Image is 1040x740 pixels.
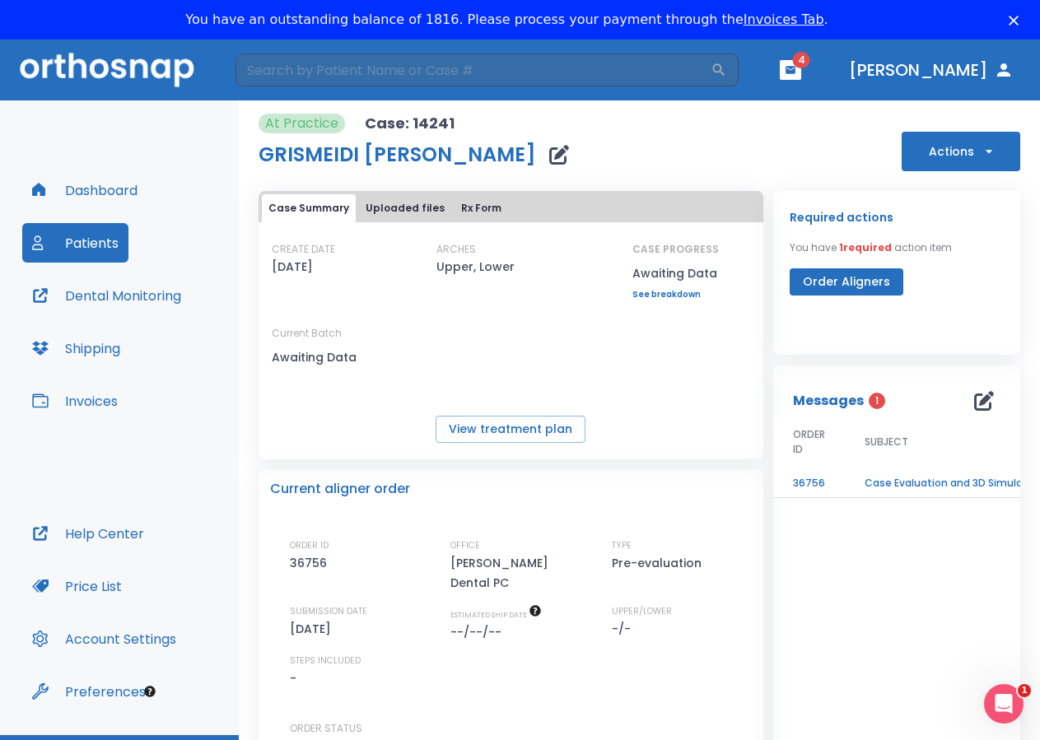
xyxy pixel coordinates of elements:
[793,427,825,457] span: ORDER ID
[984,684,1024,724] iframe: Intercom live chat
[790,240,952,255] p: You have action item
[22,223,128,263] button: Patients
[632,263,719,283] p: Awaiting Data
[436,242,476,257] p: ARCHES
[290,619,337,639] p: [DATE]
[22,672,156,711] button: Preferences
[290,604,367,619] p: SUBMISSION DATE
[262,194,356,222] button: Case Summary
[20,53,194,86] img: Orthosnap
[455,194,508,222] button: Rx Form
[632,242,719,257] p: CASE PROGRESS
[185,12,828,28] div: You have an outstanding balance of 1816. Please process your payment through the .
[365,114,455,133] p: Case: 14241
[290,721,752,736] p: ORDER STATUS
[22,514,154,553] button: Help Center
[1018,684,1031,697] span: 1
[22,328,130,368] button: Shipping
[612,553,707,573] p: Pre-evaluation
[259,145,536,165] h1: GRISMEIDI [PERSON_NAME]
[744,12,824,27] a: Invoices Tab
[612,604,672,619] p: UPPER/LOWER
[22,566,132,606] button: Price List
[450,622,507,642] p: --/--/--
[612,619,637,639] p: -/-
[265,114,338,133] p: At Practice
[450,553,590,593] p: [PERSON_NAME] Dental PC
[22,276,191,315] button: Dental Monitoring
[142,684,157,699] div: Tooltip anchor
[22,619,186,659] button: Account Settings
[272,326,420,341] p: Current Batch
[842,55,1020,85] button: [PERSON_NAME]
[272,347,420,367] p: Awaiting Data
[902,132,1020,171] button: Actions
[790,207,893,227] p: Required actions
[865,435,908,449] span: SUBJECT
[22,170,147,210] button: Dashboard
[262,194,760,222] div: tabs
[290,553,333,573] p: 36756
[773,469,845,498] td: 36756
[790,268,903,296] button: Order Aligners
[290,668,296,688] p: -
[270,479,410,499] p: Current aligner order
[236,54,711,86] input: Search by Patient Name or Case #
[793,52,810,68] span: 4
[450,609,542,620] span: The date will be available after approving treatment plan
[612,538,632,553] p: TYPE
[793,391,864,411] p: Messages
[22,381,128,421] button: Invoices
[1009,15,1025,25] div: Close
[450,538,480,553] p: OFFICE
[839,240,892,254] span: 1 required
[359,194,451,222] button: Uploaded files
[290,654,361,668] p: STEPS INCLUDED
[632,290,719,300] a: See breakdown
[869,393,885,409] span: 1
[272,257,313,277] p: [DATE]
[290,538,329,553] p: ORDER ID
[436,257,515,277] p: Upper, Lower
[436,416,585,443] button: View treatment plan
[272,242,335,257] p: CREATE DATE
